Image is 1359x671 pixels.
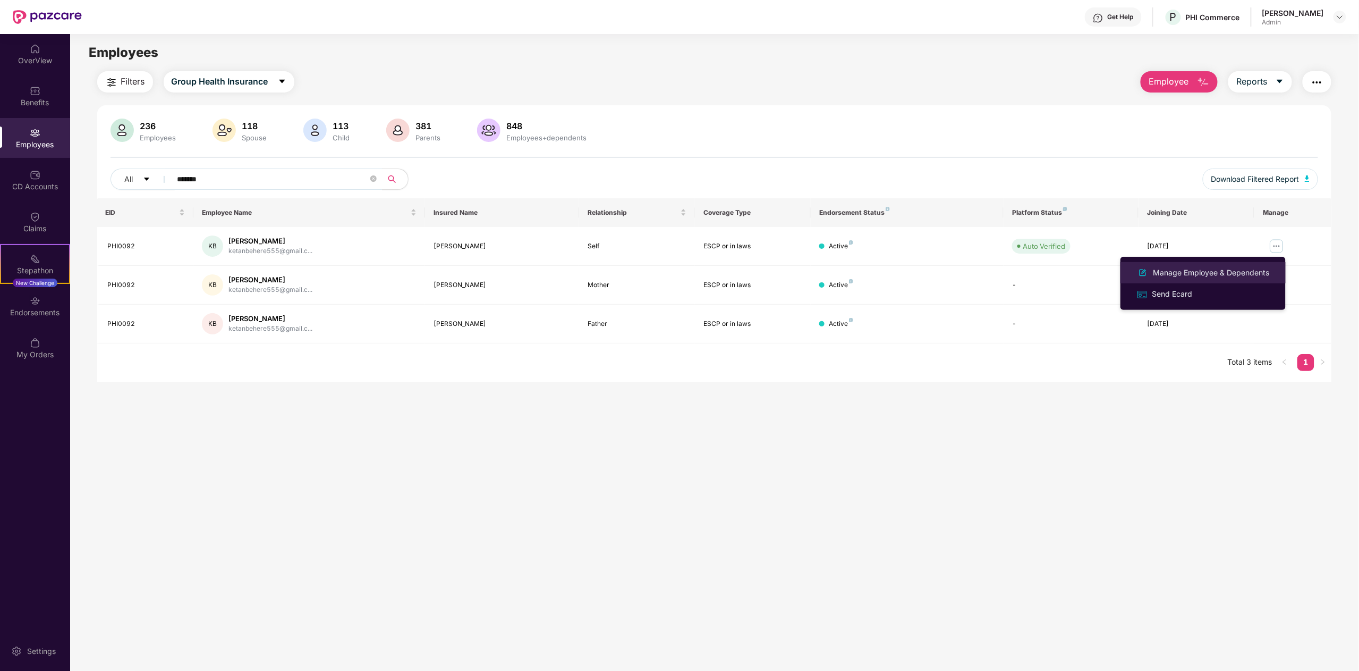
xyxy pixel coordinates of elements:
div: 848 [505,121,589,131]
img: svg+xml;base64,PHN2ZyBpZD0iSG9tZSIgeG1sbnM9Imh0dHA6Ly93d3cudzMub3JnLzIwMDAvc3ZnIiB3aWR0aD0iMjAiIG... [30,44,40,54]
img: svg+xml;base64,PHN2ZyBpZD0iRHJvcGRvd24tMzJ4MzIiIHhtbG5zPSJodHRwOi8vd3d3LnczLm9yZy8yMDAwL3N2ZyIgd2... [1336,13,1344,21]
span: right [1320,359,1326,365]
img: svg+xml;base64,PHN2ZyB4bWxucz0iaHR0cDovL3d3dy53My5vcmcvMjAwMC9zdmciIHhtbG5zOnhsaW5rPSJodHRwOi8vd3... [477,119,500,142]
div: [PERSON_NAME] [228,314,312,324]
div: ketanbehere555@gmail.c... [228,246,312,256]
div: [PERSON_NAME] [228,236,312,246]
div: [DATE] [1147,241,1246,251]
span: search [382,175,403,183]
span: Download Filtered Report [1211,173,1299,185]
div: PHI0092 [108,319,185,329]
div: Mother [588,280,686,290]
span: close-circle [370,175,377,182]
div: ESCP or in laws [703,319,802,329]
div: Admin [1262,18,1324,27]
div: 118 [240,121,269,131]
img: svg+xml;base64,PHN2ZyB4bWxucz0iaHR0cDovL3d3dy53My5vcmcvMjAwMC9zdmciIHdpZHRoPSI4IiBoZWlnaHQ9IjgiIH... [849,240,853,245]
button: Group Health Insurancecaret-down [164,71,294,93]
img: svg+xml;base64,PHN2ZyB4bWxucz0iaHR0cDovL3d3dy53My5vcmcvMjAwMC9zdmciIHhtbG5zOnhsaW5rPSJodHRwOi8vd3... [111,119,134,142]
div: Spouse [240,133,269,142]
span: caret-down [1276,77,1284,87]
th: EID [97,198,194,227]
div: Stepathon [1,265,69,276]
img: svg+xml;base64,PHN2ZyB4bWxucz0iaHR0cDovL3d3dy53My5vcmcvMjAwMC9zdmciIHdpZHRoPSIyNCIgaGVpZ2h0PSIyNC... [1311,76,1323,89]
div: Child [331,133,352,142]
div: ketanbehere555@gmail.c... [228,324,312,334]
button: Allcaret-down [111,169,175,190]
img: svg+xml;base64,PHN2ZyBpZD0iQ2xhaW0iIHhtbG5zPSJodHRwOi8vd3d3LnczLm9yZy8yMDAwL3N2ZyIgd2lkdGg9IjIwIi... [30,212,40,222]
div: Active [829,241,853,251]
img: svg+xml;base64,PHN2ZyB4bWxucz0iaHR0cDovL3d3dy53My5vcmcvMjAwMC9zdmciIHdpZHRoPSI4IiBoZWlnaHQ9IjgiIH... [849,318,853,322]
img: svg+xml;base64,PHN2ZyB4bWxucz0iaHR0cDovL3d3dy53My5vcmcvMjAwMC9zdmciIHhtbG5zOnhsaW5rPSJodHRwOi8vd3... [213,119,236,142]
li: Total 3 items [1227,354,1272,371]
div: Active [829,280,853,290]
span: Employee Name [202,208,409,217]
div: Auto Verified [1023,241,1065,251]
button: Download Filtered Report [1203,169,1319,190]
img: svg+xml;base64,PHN2ZyB4bWxucz0iaHR0cDovL3d3dy53My5vcmcvMjAwMC9zdmciIHhtbG5zOnhsaW5rPSJodHRwOi8vd3... [386,119,410,142]
li: Next Page [1314,354,1331,371]
div: 381 [414,121,443,131]
div: [PERSON_NAME] [228,275,312,285]
div: [PERSON_NAME] [434,241,571,251]
div: New Challenge [13,279,57,287]
div: Employees+dependents [505,133,589,142]
button: left [1276,354,1293,371]
span: Employees [89,45,158,60]
button: right [1314,354,1331,371]
div: Get Help [1108,13,1134,21]
div: Send Ecard [1150,288,1195,300]
div: [PERSON_NAME] [434,319,571,329]
th: Relationship [579,198,695,227]
button: search [382,169,409,190]
th: Insured Name [425,198,579,227]
img: svg+xml;base64,PHN2ZyB4bWxucz0iaHR0cDovL3d3dy53My5vcmcvMjAwMC9zdmciIHhtbG5zOnhsaW5rPSJodHRwOi8vd3... [303,119,327,142]
img: svg+xml;base64,PHN2ZyBpZD0iQmVuZWZpdHMiIHhtbG5zPSJodHRwOi8vd3d3LnczLm9yZy8yMDAwL3N2ZyIgd2lkdGg9Ij... [30,86,40,96]
span: close-circle [370,174,377,184]
th: Employee Name [193,198,425,227]
span: caret-down [143,175,150,184]
span: EID [106,208,177,217]
div: 236 [138,121,179,131]
div: Self [588,241,686,251]
th: Joining Date [1139,198,1254,227]
img: svg+xml;base64,PHN2ZyB4bWxucz0iaHR0cDovL3d3dy53My5vcmcvMjAwMC9zdmciIHhtbG5zOnhsaW5rPSJodHRwOi8vd3... [1136,266,1149,279]
td: - [1004,266,1139,305]
img: svg+xml;base64,PHN2ZyBpZD0iRW5kb3JzZW1lbnRzIiB4bWxucz0iaHR0cDovL3d3dy53My5vcmcvMjAwMC9zdmciIHdpZH... [30,296,40,306]
img: svg+xml;base64,PHN2ZyB4bWxucz0iaHR0cDovL3d3dy53My5vcmcvMjAwMC9zdmciIHhtbG5zOnhsaW5rPSJodHRwOi8vd3... [1197,76,1210,89]
div: [PERSON_NAME] [434,280,571,290]
div: Endorsement Status [819,208,995,217]
span: Filters [121,75,145,88]
div: Father [588,319,686,329]
div: KB [202,313,223,334]
button: Filters [97,71,153,93]
img: New Pazcare Logo [13,10,82,24]
img: svg+xml;base64,PHN2ZyB4bWxucz0iaHR0cDovL3d3dy53My5vcmcvMjAwMC9zdmciIHhtbG5zOnhsaW5rPSJodHRwOi8vd3... [1305,175,1310,182]
img: svg+xml;base64,PHN2ZyB4bWxucz0iaHR0cDovL3d3dy53My5vcmcvMjAwMC9zdmciIHdpZHRoPSI4IiBoZWlnaHQ9IjgiIH... [1063,207,1067,211]
li: 1 [1297,354,1314,371]
span: Relationship [588,208,678,217]
img: svg+xml;base64,PHN2ZyBpZD0iRW1wbG95ZWVzIiB4bWxucz0iaHR0cDovL3d3dy53My5vcmcvMjAwMC9zdmciIHdpZHRoPS... [30,128,40,138]
span: All [125,173,133,185]
div: Manage Employee & Dependents [1151,267,1272,279]
div: [PERSON_NAME] [1262,8,1324,18]
button: Employee [1141,71,1218,93]
img: svg+xml;base64,PHN2ZyBpZD0iQ0RfQWNjb3VudHMiIGRhdGEtbmFtZT0iQ0QgQWNjb3VudHMiIHhtbG5zPSJodHRwOi8vd3... [30,170,40,180]
img: svg+xml;base64,PHN2ZyB4bWxucz0iaHR0cDovL3d3dy53My5vcmcvMjAwMC9zdmciIHdpZHRoPSIyNCIgaGVpZ2h0PSIyNC... [105,76,118,89]
div: ESCP or in laws [703,280,802,290]
div: PHI Commerce [1186,12,1240,22]
span: Reports [1236,75,1267,88]
div: Platform Status [1012,208,1130,217]
div: KB [202,274,223,296]
span: Employee [1149,75,1188,88]
div: [DATE] [1147,319,1246,329]
span: P [1170,11,1177,23]
img: manageButton [1268,238,1285,255]
div: 113 [331,121,352,131]
img: svg+xml;base64,PHN2ZyB4bWxucz0iaHR0cDovL3d3dy53My5vcmcvMjAwMC9zdmciIHdpZHRoPSI4IiBoZWlnaHQ9IjgiIH... [849,279,853,283]
img: svg+xml;base64,PHN2ZyB4bWxucz0iaHR0cDovL3d3dy53My5vcmcvMjAwMC9zdmciIHdpZHRoPSIyMSIgaGVpZ2h0PSIyMC... [30,254,40,264]
button: Reportscaret-down [1228,71,1292,93]
span: Group Health Insurance [172,75,268,88]
img: svg+xml;base64,PHN2ZyBpZD0iTXlfT3JkZXJzIiBkYXRhLW5hbWU9Ik15IE9yZGVycyIgeG1sbnM9Imh0dHA6Ly93d3cudz... [30,338,40,348]
div: ketanbehere555@gmail.c... [228,285,312,295]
